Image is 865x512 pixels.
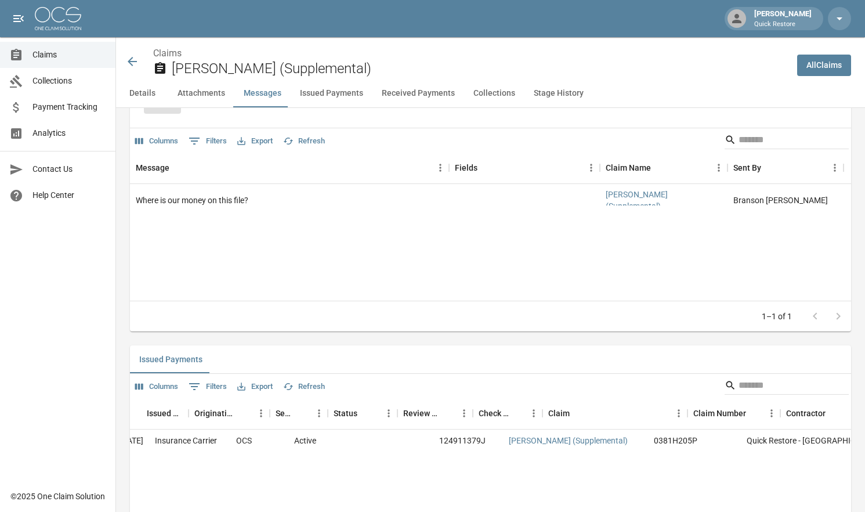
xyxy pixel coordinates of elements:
[7,7,30,30] button: open drawer
[403,397,439,430] div: Review Status
[524,80,593,107] button: Stage History
[754,20,812,30] p: Quick Restore
[132,378,181,396] button: Select columns
[194,397,236,430] div: Originating From
[328,397,397,430] div: Status
[380,405,397,422] button: Menu
[35,7,81,30] img: ocs-logo-white-transparent.png
[725,131,849,152] div: Search
[147,397,183,430] div: Issued Date
[762,311,792,322] p: 1–1 of 1
[473,397,542,430] div: Check Number
[234,132,276,150] button: Export
[582,159,600,176] button: Menu
[172,60,788,77] h2: [PERSON_NAME] (Supplemental)
[750,8,816,29] div: [PERSON_NAME]
[252,405,270,422] button: Menu
[687,397,780,430] div: Claim Number
[32,189,106,201] span: Help Center
[693,397,746,430] div: Claim Number
[733,194,828,206] div: Branson Gammon
[294,435,316,446] div: Active
[280,132,328,150] button: Refresh
[186,377,230,396] button: Show filters
[153,48,182,59] a: Claims
[606,152,651,184] div: Claim Name
[169,160,186,176] button: Sort
[130,152,449,184] div: Message
[797,55,851,76] a: AllClaims
[654,435,697,446] div: 0381H205P
[761,160,777,176] button: Sort
[294,405,310,421] button: Sort
[477,160,494,176] button: Sort
[600,152,728,184] div: Claim Name
[670,405,687,422] button: Menu
[728,152,844,184] div: Sent By
[733,152,761,184] div: Sent By
[509,435,628,446] a: [PERSON_NAME] (Supplemental)
[710,159,728,176] button: Menu
[153,46,788,60] nav: breadcrumb
[32,49,106,61] span: Claims
[130,345,212,373] button: Issued Payments
[168,80,234,107] button: Attachments
[786,397,826,430] div: Contractor
[826,159,844,176] button: Menu
[606,189,722,212] a: [PERSON_NAME] (Supplemental)
[113,397,189,430] div: Issued Date
[32,163,106,175] span: Contact Us
[439,435,486,446] div: 124911379J
[234,378,276,396] button: Export
[432,159,449,176] button: Menu
[651,160,667,176] button: Sort
[479,397,509,430] div: Check Number
[357,405,374,421] button: Sort
[32,127,106,139] span: Analytics
[725,376,849,397] div: Search
[826,405,842,421] button: Sort
[189,397,270,430] div: Originating From
[234,80,291,107] button: Messages
[334,397,357,430] div: Status
[464,80,524,107] button: Collections
[372,80,464,107] button: Received Payments
[132,132,181,150] button: Select columns
[116,80,865,107] div: anchor tabs
[455,152,477,184] div: Fields
[525,405,542,422] button: Menu
[439,405,455,421] button: Sort
[10,491,105,502] div: © 2025 One Claim Solution
[397,397,473,430] div: Review Status
[236,405,252,421] button: Sort
[570,405,586,421] button: Sort
[310,405,328,422] button: Menu
[116,80,168,107] button: Details
[186,132,230,150] button: Show filters
[136,194,248,206] div: Where is our money on this file?
[280,378,328,396] button: Refresh
[455,405,473,422] button: Menu
[449,152,600,184] div: Fields
[236,435,252,446] div: OCS
[276,397,294,430] div: Sent To
[155,435,217,446] div: Insurance Carrier
[509,405,525,421] button: Sort
[270,397,328,430] div: Sent To
[763,405,780,422] button: Menu
[746,405,762,421] button: Sort
[32,75,106,87] span: Collections
[131,405,147,421] button: Sort
[32,101,106,113] span: Payment Tracking
[136,152,169,184] div: Message
[548,397,570,430] div: Claim
[291,80,372,107] button: Issued Payments
[542,397,687,430] div: Claim
[130,345,851,373] div: related-list tabs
